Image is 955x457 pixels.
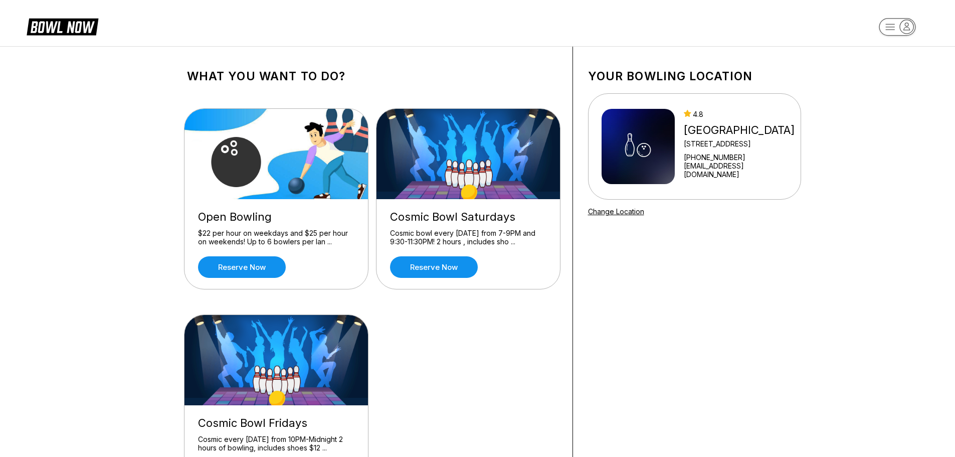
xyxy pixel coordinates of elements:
img: Open Bowling [184,109,369,199]
img: Cosmic Bowl Fridays [184,315,369,405]
div: Cosmic Bowl Saturdays [390,210,546,224]
div: $22 per hour on weekdays and $25 per hour on weekends! Up to 6 bowlers per lan ... [198,229,354,246]
div: [PHONE_NUMBER] [684,153,797,162]
div: Cosmic Bowl Fridays [198,416,354,430]
div: Cosmic bowl every [DATE] from 7-9PM and 9:30-11:30PM! 2 hours , includes sho ... [390,229,546,246]
a: Change Location [588,207,644,216]
h1: Your bowling location [588,69,801,83]
div: [STREET_ADDRESS] [684,139,797,148]
div: [GEOGRAPHIC_DATA] [684,123,797,137]
a: Reserve now [198,256,286,278]
a: [EMAIL_ADDRESS][DOMAIN_NAME] [684,162,797,179]
a: Reserve now [390,256,478,278]
img: Midway Berkeley Springs [602,109,675,184]
div: Open Bowling [198,210,354,224]
div: Cosmic every [DATE] from 10PM-Midnight 2 hours of bowling, includes shoes $12 ... [198,435,354,452]
h1: What you want to do? [187,69,557,83]
img: Cosmic Bowl Saturdays [376,109,561,199]
div: 4.8 [684,110,797,118]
